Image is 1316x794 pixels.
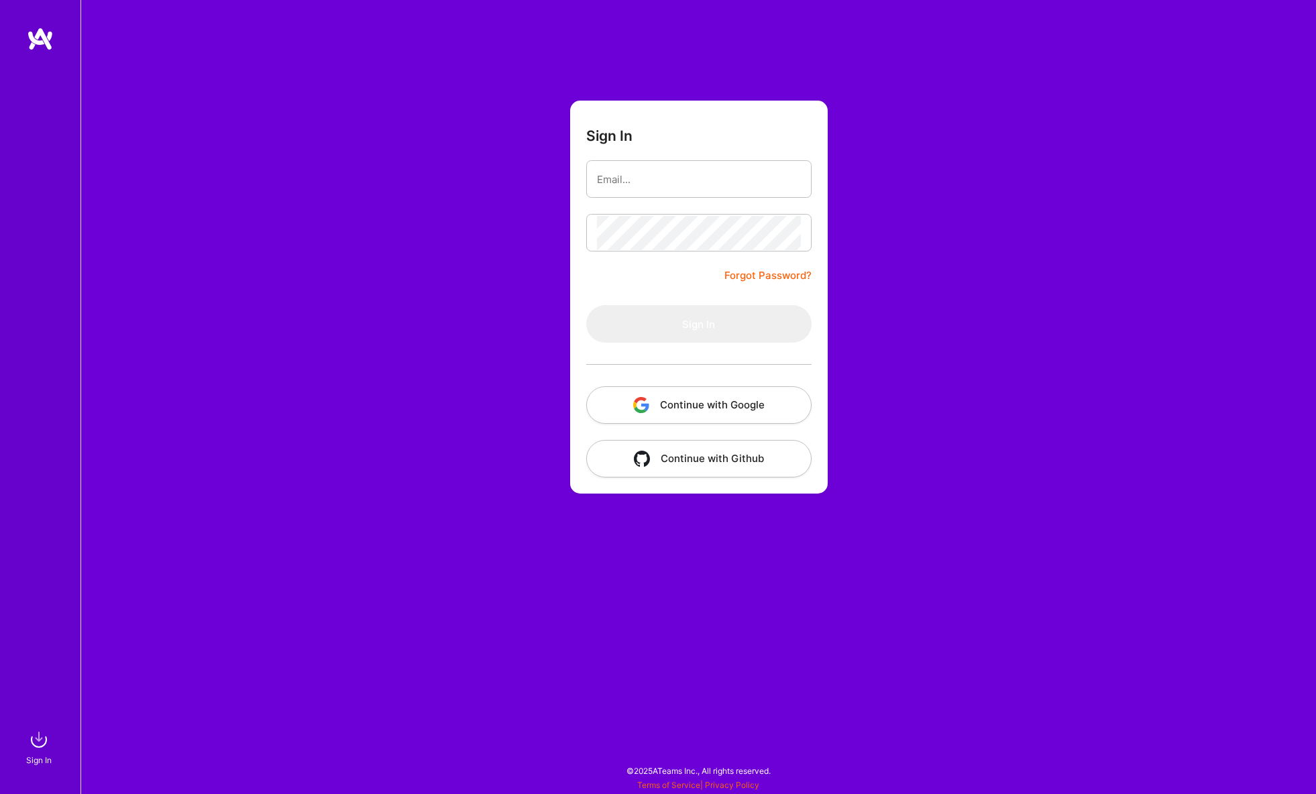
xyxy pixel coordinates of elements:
img: icon [633,397,649,413]
div: Sign In [26,753,52,767]
img: sign in [25,726,52,753]
button: Continue with Github [586,440,812,477]
button: Sign In [586,305,812,343]
div: © 2025 ATeams Inc., All rights reserved. [80,754,1316,787]
button: Continue with Google [586,386,812,424]
h3: Sign In [586,127,633,144]
a: Forgot Password? [724,268,812,284]
img: logo [27,27,54,51]
a: Terms of Service [637,780,700,790]
a: Privacy Policy [705,780,759,790]
span: | [637,780,759,790]
img: icon [634,451,650,467]
a: sign inSign In [28,726,52,767]
input: Email... [597,162,801,196]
